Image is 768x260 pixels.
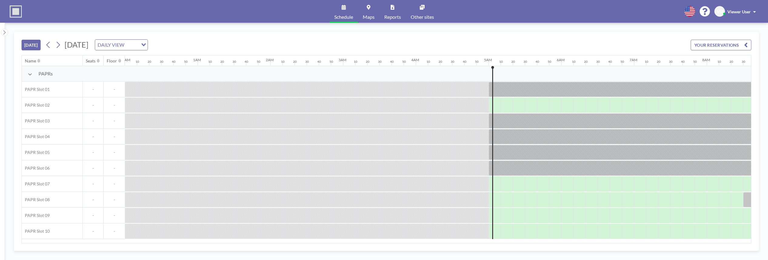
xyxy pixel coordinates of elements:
div: 50 [184,60,188,64]
span: PAPR Slot 04 [22,134,50,139]
span: - [83,165,103,171]
span: - [83,197,103,202]
div: 50 [620,60,624,64]
div: 5AM [484,58,492,62]
span: - [83,181,103,187]
div: 30 [378,60,382,64]
span: - [104,118,125,124]
div: Seats [86,58,95,64]
div: 1AM [193,58,201,62]
div: 40 [317,60,321,64]
span: PAPR Slot 09 [22,213,50,218]
span: - [104,165,125,171]
span: Maps [363,15,375,19]
div: 40 [681,60,685,64]
div: 20 [657,60,660,64]
span: - [83,228,103,234]
div: 10 [208,60,212,64]
span: - [83,150,103,155]
span: PAPR Slot 05 [22,150,50,155]
span: - [104,134,125,139]
div: 10 [354,60,357,64]
div: 50 [548,60,551,64]
div: 20 [730,60,733,64]
div: 4AM [411,58,419,62]
span: - [104,213,125,218]
div: 40 [463,60,466,64]
div: 50 [329,60,333,64]
div: 30 [596,60,600,64]
span: - [104,150,125,155]
span: - [83,87,103,92]
div: 30 [232,60,236,64]
div: 40 [172,60,175,64]
div: 30 [669,60,673,64]
div: 30 [451,60,454,64]
span: Viewer User [727,9,751,14]
span: PAPR Slot 07 [22,181,50,187]
div: 12AM [120,58,130,62]
div: 40 [245,60,248,64]
div: 10 [717,60,721,64]
div: 10 [572,60,576,64]
div: 10 [499,60,503,64]
span: Other sites [411,15,434,19]
span: DAILY VIEW [96,41,125,49]
div: 50 [257,60,260,64]
span: PAPR Slot 08 [22,197,50,202]
div: 30 [523,60,527,64]
div: 50 [693,60,697,64]
span: [DATE] [65,40,88,49]
span: PAPR Slot 06 [22,165,50,171]
span: - [104,102,125,108]
div: 3AM [339,58,346,62]
button: YOUR RESERVATIONS [691,40,751,50]
div: 30 [305,60,309,64]
div: 30 [160,60,163,64]
span: PAPR Slot 01 [22,87,50,92]
div: 6AM [557,58,565,62]
div: 30 [742,60,745,64]
div: Floor [107,58,117,64]
div: 8AM [702,58,710,62]
span: - [83,102,103,108]
span: PAPR Slot 02 [22,102,50,108]
span: Reports [384,15,401,19]
div: 20 [439,60,442,64]
div: 10 [281,60,285,64]
button: [DATE] [22,40,41,50]
span: PAPRs [38,71,53,77]
span: PAPR Slot 03 [22,118,50,124]
div: 20 [148,60,151,64]
div: 50 [475,60,479,64]
div: 50 [402,60,406,64]
span: - [83,213,103,218]
div: 40 [390,60,394,64]
span: - [83,134,103,139]
span: VU [717,9,723,14]
div: 20 [584,60,588,64]
div: 7AM [629,58,637,62]
div: 20 [220,60,224,64]
span: PAPR Slot 10 [22,228,50,234]
div: 2AM [266,58,274,62]
img: organization-logo [10,5,22,18]
div: 10 [135,60,139,64]
span: - [104,87,125,92]
span: - [104,181,125,187]
div: 40 [536,60,539,64]
div: 20 [293,60,297,64]
div: 20 [366,60,369,64]
div: 10 [645,60,648,64]
input: Search for option [126,41,138,49]
span: Schedule [334,15,353,19]
div: Name [25,58,36,64]
div: Search for option [95,40,148,50]
span: - [83,118,103,124]
span: - [104,197,125,202]
div: 20 [511,60,515,64]
div: 40 [608,60,612,64]
span: - [104,228,125,234]
div: 10 [426,60,430,64]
